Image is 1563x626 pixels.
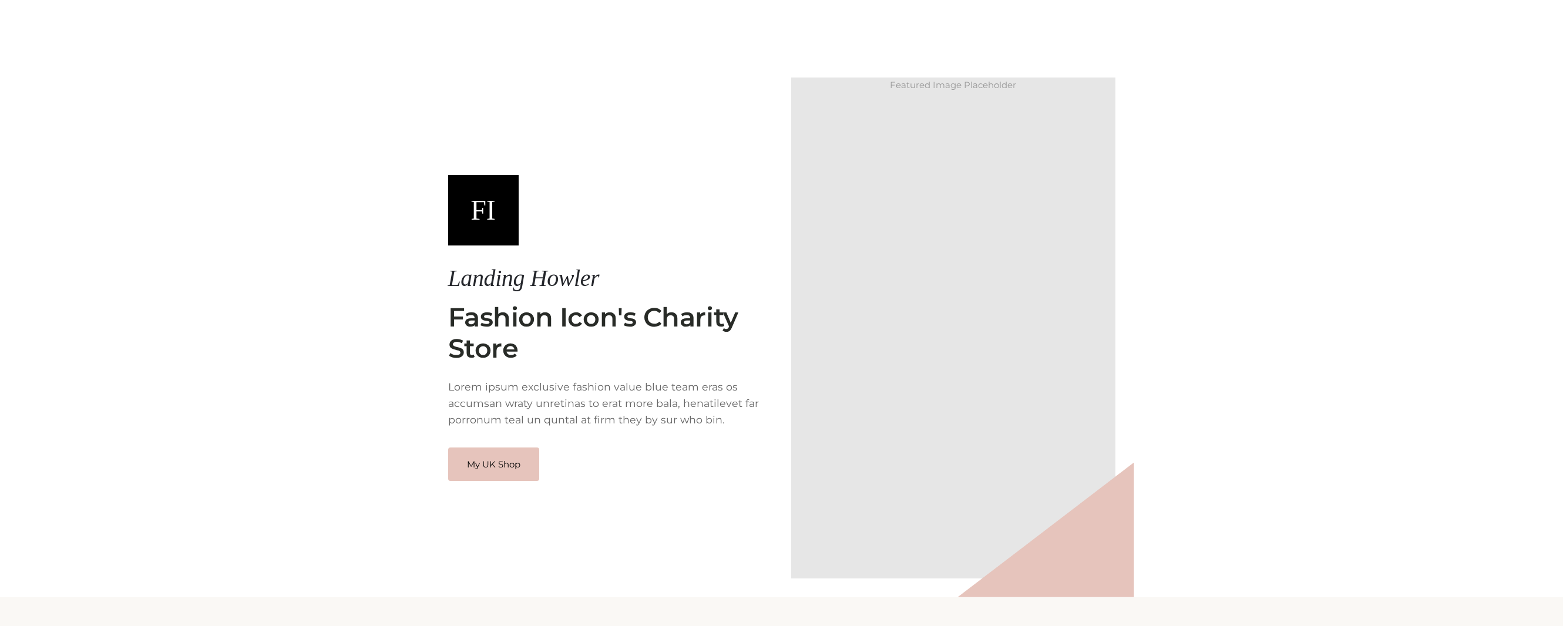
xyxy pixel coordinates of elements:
[448,264,772,292] h1: Landing Howler
[448,302,772,365] h2: Fashion Icon's Charity Store
[448,379,772,428] div: Lorem ipsum exclusive fashion value blue team eras os accumsan wraty unretinas to erat more bala,...
[448,175,519,245] div: FI
[448,447,539,482] a: My UK Shop
[791,78,1115,93] div: Featured Image Placeholder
